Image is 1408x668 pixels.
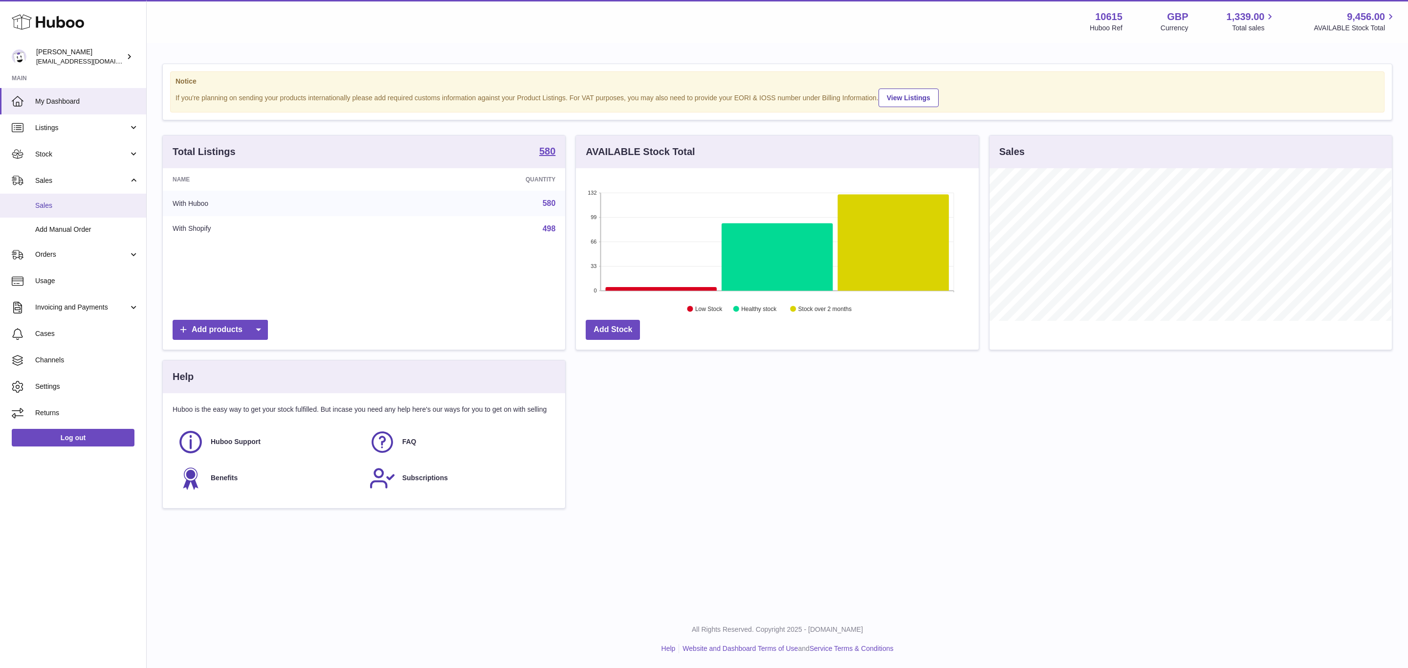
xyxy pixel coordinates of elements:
span: Cases [35,329,139,338]
a: Add Stock [586,320,640,340]
img: internalAdmin-10615@internal.huboo.com [12,49,26,64]
strong: Notice [176,77,1379,86]
div: [PERSON_NAME] [36,47,124,66]
span: Settings [35,382,139,391]
span: Stock [35,150,129,159]
span: Listings [35,123,129,133]
a: Huboo Support [177,429,359,455]
a: 1,339.00 Total sales [1227,10,1276,33]
h3: Help [173,370,194,383]
span: 9,456.00 [1347,10,1385,23]
h3: Sales [999,145,1025,158]
text: 99 [591,214,597,220]
span: FAQ [402,437,417,446]
a: 9,456.00 AVAILABLE Stock Total [1314,10,1396,33]
span: Total sales [1232,23,1276,33]
span: Channels [35,356,139,365]
text: Healthy stock [742,306,777,312]
a: Benefits [177,465,359,491]
a: FAQ [369,429,551,455]
span: Huboo Support [211,437,261,446]
td: With Huboo [163,191,380,216]
strong: 580 [539,146,555,156]
td: With Shopify [163,216,380,242]
text: Low Stock [695,306,723,312]
a: Service Terms & Conditions [810,645,894,652]
strong: GBP [1167,10,1188,23]
p: All Rights Reserved. Copyright 2025 - [DOMAIN_NAME] [154,625,1400,634]
span: Benefits [211,473,238,483]
span: Usage [35,276,139,286]
p: Huboo is the easy way to get your stock fulfilled. But incase you need any help here's our ways f... [173,405,555,414]
a: Subscriptions [369,465,551,491]
span: AVAILABLE Stock Total [1314,23,1396,33]
text: 66 [591,239,597,245]
div: Currency [1161,23,1188,33]
h3: Total Listings [173,145,236,158]
span: Sales [35,201,139,210]
text: Stock over 2 months [798,306,852,312]
div: If you're planning on sending your products internationally please add required customs informati... [176,87,1379,107]
span: 1,339.00 [1227,10,1265,23]
span: Returns [35,408,139,418]
span: [EMAIL_ADDRESS][DOMAIN_NAME] [36,57,144,65]
th: Name [163,168,380,191]
div: Huboo Ref [1090,23,1122,33]
th: Quantity [380,168,565,191]
a: Add products [173,320,268,340]
span: Invoicing and Payments [35,303,129,312]
text: 0 [594,288,597,293]
span: Sales [35,176,129,185]
a: View Listings [879,89,939,107]
a: Website and Dashboard Terms of Use [682,645,798,652]
span: Add Manual Order [35,225,139,234]
strong: 10615 [1095,10,1122,23]
a: 498 [543,224,556,233]
text: 132 [588,190,596,196]
li: and [679,644,893,653]
a: Log out [12,429,134,446]
span: Subscriptions [402,473,448,483]
text: 33 [591,263,597,269]
a: 580 [539,146,555,158]
a: Help [661,645,676,652]
span: Orders [35,250,129,259]
h3: AVAILABLE Stock Total [586,145,695,158]
a: 580 [543,199,556,207]
span: My Dashboard [35,97,139,106]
